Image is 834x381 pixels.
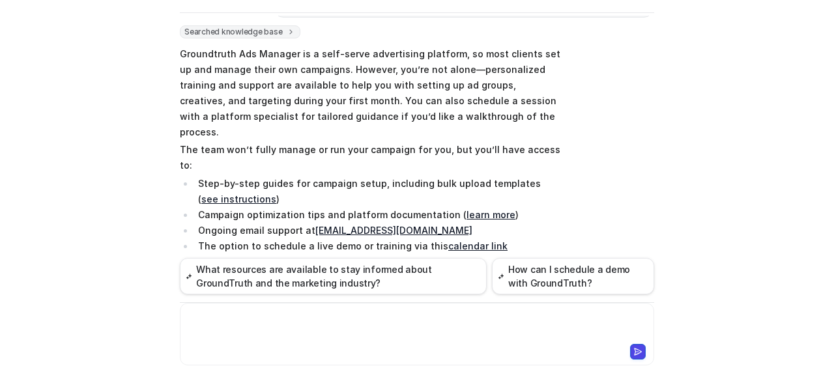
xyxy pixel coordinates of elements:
[180,258,487,294] button: What resources are available to stay informed about GroundTruth and the marketing industry?
[180,142,561,173] p: The team won’t fully manage or run your campaign for you, but you’ll have access to:
[180,46,561,140] p: Groundtruth Ads Manager is a self-serve advertising platform, so most clients set up and manage t...
[201,193,276,205] a: see instructions
[315,225,472,236] a: [EMAIL_ADDRESS][DOMAIN_NAME]
[492,258,654,294] button: How can I schedule a demo with GroundTruth?
[180,256,561,303] p: If you want full campaign management or have complex needs, let me know and I can escalate your r...
[448,240,508,251] a: calendar link
[194,238,561,254] li: The option to schedule a live demo or training via this
[180,25,300,38] span: Searched knowledge base
[194,207,561,223] li: Campaign optimization tips and platform documentation ( )
[194,223,561,238] li: Ongoing email support at
[467,209,515,220] a: learn more
[194,176,561,207] li: Step-by-step guides for campaign setup, including bulk upload templates ( )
